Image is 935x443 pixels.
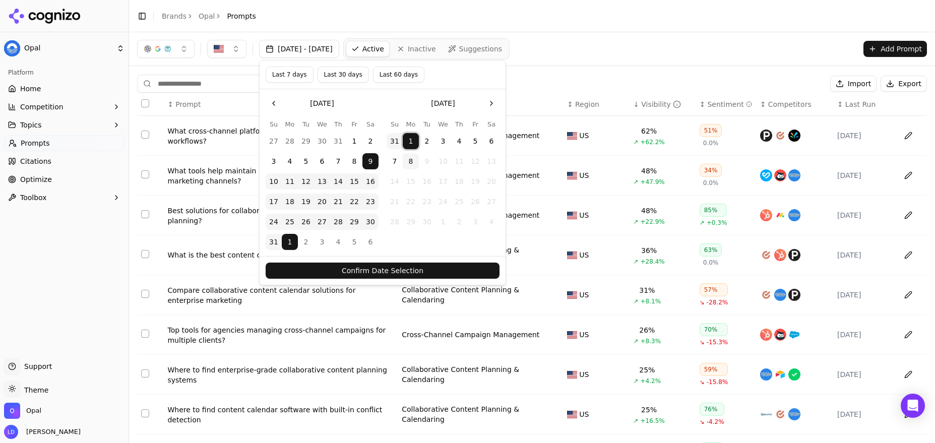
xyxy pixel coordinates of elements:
a: Where to find content calendar software with built-in conflict detection [167,405,394,425]
button: Saturday, August 30th, 2025, selected [362,214,379,230]
button: Edit in sheet [900,287,916,303]
button: [DATE] - [DATE] [259,40,339,58]
div: [DATE] [837,170,890,180]
button: Today, Monday, September 8th, 2025 [403,153,419,169]
div: Visibility [641,99,681,109]
button: Wednesday, September 3rd, 2025 [435,133,451,149]
span: ↗ [633,178,638,186]
th: Tuesday [298,119,314,129]
button: Friday, September 5th, 2025 [467,133,483,149]
a: Where to find enterprise-grade collaborative content planning systems [167,365,394,385]
div: 31% [639,285,655,295]
div: 57% [700,283,728,296]
a: Collaborative Content Planning & Calendaring [402,364,547,385]
button: Monday, August 18th, 2025, selected [282,194,298,210]
img: coschedule [760,249,772,261]
img: coschedule [774,408,786,420]
a: What cross-channel platforms offer built-in content approval workflows? [167,126,394,146]
img: airtable [774,368,786,381]
button: Monday, August 25th, 2025, selected [282,214,298,230]
img: US flag [567,132,577,140]
img: planable [788,249,800,261]
span: US [579,369,589,379]
img: asana [788,408,800,420]
button: Saturday, August 23rd, 2025, selected [362,194,379,210]
img: hubspot [774,249,786,261]
button: Sunday, July 27th, 2025 [266,133,282,149]
span: ↗ [633,138,638,146]
a: Collaborative Content Planning & Calendaring [402,285,547,305]
div: 25% [639,365,655,375]
span: -15.8% [707,378,728,386]
button: Monday, August 11th, 2025, selected [282,173,298,189]
button: Edit in sheet [900,128,916,144]
th: Thursday [451,119,467,129]
img: wrike [788,368,800,381]
div: 70% [700,323,728,336]
button: Saturday, September 6th, 2025 [362,234,379,250]
button: Import [830,76,877,92]
button: Friday, August 15th, 2025, selected [346,173,362,189]
div: 62% [641,126,657,136]
button: Sunday, August 3rd, 2025 [266,153,282,169]
button: Last 60 days [373,67,424,83]
div: Open Intercom Messenger [901,394,925,418]
span: US [579,250,589,260]
span: ↗ [633,417,638,425]
button: Saturday, August 2nd, 2025 [362,133,379,149]
img: asana [788,209,800,221]
div: [DATE] [837,369,890,379]
div: Cross-Channel Campaign Management [402,330,539,340]
img: US flag [567,172,577,179]
span: Competitors [768,99,812,109]
div: [DATE] [837,250,890,260]
img: planable [760,130,772,142]
button: Monday, August 4th, 2025 [282,153,298,169]
button: Select row 31 [141,170,149,178]
button: Sunday, September 7th, 2025 [387,153,403,169]
button: Thursday, August 14th, 2025, selected [330,173,346,189]
span: Region [575,99,599,109]
div: ↕Competitors [760,99,829,109]
div: Best solutions for collaborative cross-channel campaign planning? [167,206,394,226]
button: Select row 58 [141,290,149,298]
img: US flag [567,371,577,378]
img: Lee Dussinger [4,425,18,439]
span: US [579,170,589,180]
img: sprinklr [788,130,800,142]
button: Sunday, August 31st, 2025, selected [387,133,403,149]
span: -15.3% [707,338,728,346]
a: Optimize [4,171,124,187]
span: +8.1% [641,297,661,305]
th: Region [563,93,629,116]
button: Open user button [4,425,81,439]
span: ↗ [633,297,638,305]
div: 26% [639,325,655,335]
button: Go to the Previous Month [266,95,282,111]
a: Prompts [4,135,124,151]
button: Friday, August 8th, 2025 [346,153,362,169]
span: +47.9% [641,178,665,186]
button: Confirm Date Selection [266,263,500,279]
span: Toolbox [20,193,47,203]
button: Competition [4,99,124,115]
span: +28.4% [641,258,665,266]
button: Monday, September 1st, 2025, selected [282,234,298,250]
div: 48% [641,166,657,176]
button: Wednesday, September 3rd, 2025 [314,234,330,250]
button: Tuesday, July 29th, 2025 [298,133,314,149]
button: Edit in sheet [900,207,916,223]
span: +16.5% [641,417,665,425]
img: US flag [567,331,577,339]
button: Wednesday, August 27th, 2025, selected [314,214,330,230]
a: What is the best content calendar for enterprise marketing? [167,250,394,260]
button: Saturday, August 9th, 2025, selected [362,153,379,169]
img: hootsuite [774,329,786,341]
button: Edit in sheet [900,327,916,343]
div: Collaborative Content Planning & Calendaring [402,404,547,424]
img: planable [788,289,800,301]
button: Select row 53 [141,409,149,417]
img: bynder [760,169,772,181]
